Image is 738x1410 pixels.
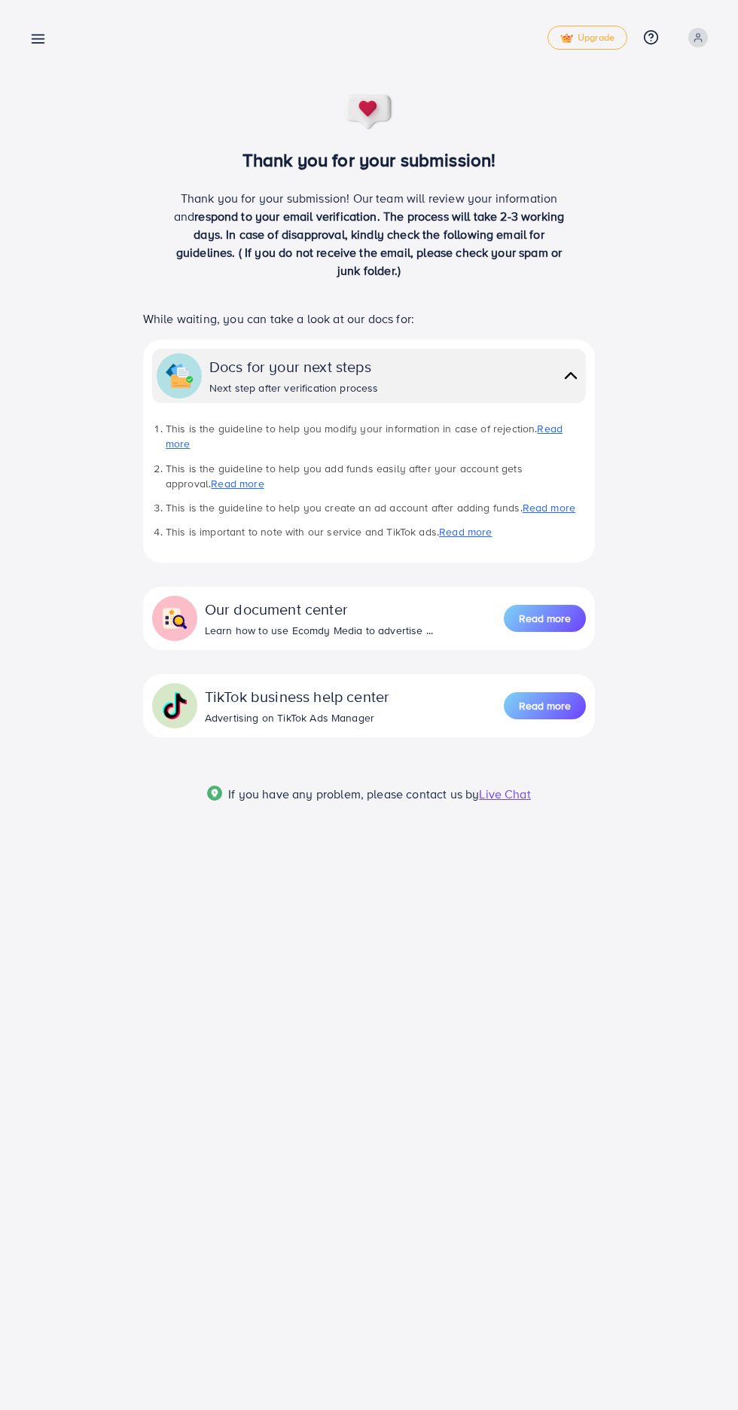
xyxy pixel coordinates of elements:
[118,149,621,171] h3: Thank you for your submission!
[209,380,379,395] div: Next step after verification process
[166,421,563,451] a: Read more
[143,310,595,328] p: While waiting, you can take a look at our docs for:
[166,421,586,452] li: This is the guideline to help you modify your information in case of rejection.
[504,692,586,719] button: Read more
[519,611,571,626] span: Read more
[344,93,394,131] img: success
[161,692,188,719] img: collapse
[523,500,575,515] a: Read more
[504,603,586,633] a: Read more
[166,500,586,515] li: This is the guideline to help you create an ad account after adding funds.
[166,362,193,389] img: collapse
[504,691,586,721] a: Read more
[205,598,433,620] div: Our document center
[166,461,586,492] li: This is the guideline to help you add funds easily after your account gets approval.
[209,356,379,377] div: Docs for your next steps
[560,32,614,44] span: Upgrade
[205,685,389,707] div: TikTok business help center
[479,786,530,802] span: Live Chat
[560,33,573,44] img: tick
[205,623,433,638] div: Learn how to use Ecomdy Media to advertise ...
[205,710,389,725] div: Advertising on TikTok Ads Manager
[168,189,570,279] p: Thank you for your submission! Our team will review your information and
[547,26,627,50] a: tickUpgrade
[176,208,565,279] span: respond to your email verification. The process will take 2-3 working days. In case of disapprova...
[228,786,479,802] span: If you have any problem, please contact us by
[207,786,222,801] img: Popup guide
[439,524,492,539] a: Read more
[161,605,188,632] img: collapse
[519,698,571,713] span: Read more
[504,605,586,632] button: Read more
[211,476,264,491] a: Read more
[166,524,586,539] li: This is important to note with our service and TikTok ads.
[560,365,581,386] img: collapse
